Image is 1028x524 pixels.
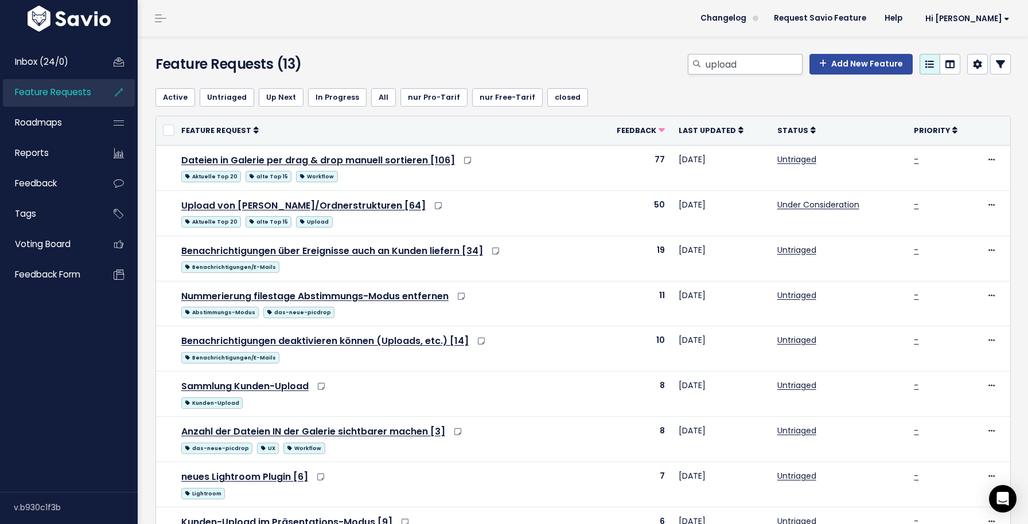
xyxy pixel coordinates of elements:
a: Up Next [259,88,303,107]
a: Dateien in Galerie per drag & drop manuell sortieren [106] [181,154,455,167]
a: Untriaged [777,380,816,391]
td: [DATE] [672,236,770,281]
span: UX [257,443,279,454]
td: 8 [594,372,672,417]
a: Kunden-Upload [181,395,243,409]
h4: Feature Requests (13) [155,54,429,75]
a: - [914,425,918,436]
a: Untriaged [777,290,816,301]
span: Changelog [700,14,746,22]
ul: Filter feature requests [155,88,1011,107]
a: - [914,244,918,256]
a: Help [875,10,912,27]
a: Aktuelle Top 20 [181,214,241,228]
a: Feedback form [3,261,95,288]
a: Benachrichtigungen deaktivieren können (Uploads, etc.) [14] [181,334,469,347]
a: UX [257,440,279,455]
span: Benachrichtigungen/E-Mails [181,261,279,273]
input: Search features... [704,54,803,75]
a: - [914,290,918,301]
span: Kunden-Upload [181,397,243,409]
a: - [914,154,918,165]
a: Benachrichtigungen über Ereignisse auch an Kunden liefern [34] [181,244,483,257]
a: Inbox (24/0) [3,49,95,75]
span: Workflow [283,443,325,454]
a: Last Updated [679,124,743,136]
span: das-neue-picdrop [181,443,252,454]
a: Priority [914,124,957,136]
span: alte Top 15 [246,171,291,182]
span: Feedback form [15,268,80,280]
span: Last Updated [679,126,736,135]
a: Aktuelle Top 20 [181,169,241,183]
a: Roadmaps [3,110,95,136]
img: logo-white.9d6f32f41409.svg [25,6,114,32]
a: Abstimmungs-Modus [181,304,259,319]
span: Roadmaps [15,116,62,128]
a: Upload [296,214,332,228]
a: - [914,470,918,482]
a: das-neue-picdrop [263,304,334,319]
span: alte Top 15 [246,216,291,228]
span: Inbox (24/0) [15,56,68,68]
span: Feature Requests [15,86,91,98]
td: 11 [594,281,672,326]
a: neues Lightroom Plugin [6] [181,470,308,483]
td: 7 [594,462,672,507]
span: Upload [296,216,332,228]
a: - [914,199,918,210]
a: Feedback [617,124,665,136]
a: Reports [3,140,95,166]
a: Tags [3,201,95,227]
td: [DATE] [672,145,770,190]
span: Feedback [617,126,656,135]
a: Untriaged [777,425,816,436]
td: [DATE] [672,326,770,372]
span: Voting Board [15,238,71,250]
td: 8 [594,417,672,462]
span: Lightroom [181,488,225,499]
td: [DATE] [672,281,770,326]
a: Sammlung Kunden-Upload [181,380,309,393]
span: das-neue-picdrop [263,307,334,318]
a: Add New Feature [809,54,913,75]
a: Feature Requests [3,79,95,105]
td: 19 [594,236,672,281]
a: Request Savio Feature [765,10,875,27]
td: 50 [594,190,672,236]
span: Status [777,126,808,135]
td: 77 [594,145,672,190]
td: [DATE] [672,462,770,507]
td: 10 [594,326,672,372]
a: Untriaged [200,88,254,107]
td: [DATE] [672,417,770,462]
a: Active [155,88,195,107]
a: Lightroom [181,486,225,500]
a: In Progress [308,88,367,107]
a: nur Free-Tarif [472,88,543,107]
a: Feature Request [181,124,259,136]
a: Untriaged [777,470,816,482]
a: - [914,334,918,346]
td: [DATE] [672,190,770,236]
div: v.b930c1f3b [14,492,138,522]
span: Benachrichtigungen/E-Mails [181,352,279,363]
a: Workflow [283,440,325,455]
a: Feedback [3,170,95,197]
a: Untriaged [777,244,816,256]
span: Hi [PERSON_NAME] [925,14,1010,23]
a: - [914,380,918,391]
span: Feature Request [181,126,251,135]
span: Abstimmungs-Modus [181,307,259,318]
a: nur Pro-Tarif [400,88,468,107]
a: das-neue-picdrop [181,440,252,455]
a: Untriaged [777,334,816,346]
span: Priority [914,126,950,135]
a: Under Consideration [777,199,859,210]
a: Voting Board [3,231,95,257]
a: Hi [PERSON_NAME] [912,10,1019,28]
a: alte Top 15 [246,214,291,228]
a: All [371,88,396,107]
a: Workflow [296,169,337,183]
span: Aktuelle Top 20 [181,171,241,182]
